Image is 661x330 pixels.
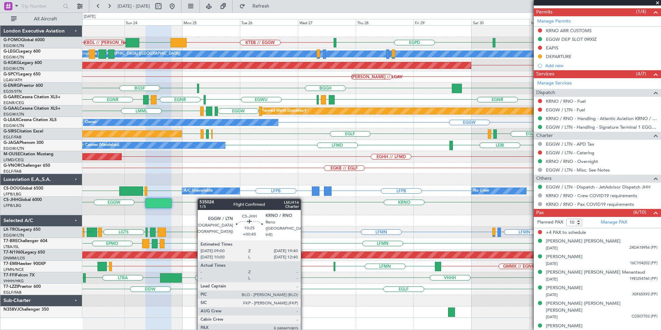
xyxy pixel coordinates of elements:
div: A/C Unavailable [GEOGRAPHIC_DATA] ([GEOGRAPHIC_DATA]) [68,49,180,59]
span: [DATE] - [DATE] [118,3,150,9]
div: Tue 26 [240,19,298,25]
span: Others [536,175,551,183]
a: CS-JHHGlobal 6000 [3,198,42,202]
a: CS-DOUGlobal 6500 [3,186,43,191]
button: All Aircraft [8,13,75,25]
span: 16CY04202 (PP) [630,260,658,266]
span: G-FOMO [3,38,21,42]
a: G-FOMOGlobal 6000 [3,38,45,42]
span: [DATE] [546,246,558,251]
a: G-ENRGPraetor 600 [3,84,43,88]
div: [PERSON_NAME] [PERSON_NAME] Menantaud [546,269,645,276]
span: N358VJ [3,308,19,312]
a: EGGW / LTN - Misc. See Notes [546,167,610,173]
div: Mon 25 [182,19,240,25]
div: Sat 30 [472,19,529,25]
span: Pax [536,209,544,217]
a: EGGW / LTN - Catering [546,150,594,156]
span: G-LEAX [3,118,18,122]
a: Manage PAX [601,219,627,226]
div: EAPIS [546,45,558,51]
span: [DATE] [546,314,558,320]
span: G-VNOR [3,164,20,168]
a: EGGW/LTN [3,112,24,117]
span: T7-EMI [3,262,17,266]
a: DNMM/LOS [3,256,25,261]
span: Refresh [246,4,276,9]
span: G-JAGA [3,141,19,145]
a: EGGW / LTN - Fuel [546,107,585,113]
span: CS-JHH [3,198,18,202]
div: DEPARTURE [546,54,571,59]
a: G-LEAXCessna Citation XLS [3,118,57,122]
a: VHHH/HKG [3,278,24,284]
div: Fri 29 [413,19,471,25]
a: EGGW / LTN - APD Tax [546,141,594,147]
a: EGGW/LTN [3,43,24,48]
a: T7-LZZIPraetor 600 [3,285,41,289]
span: +4 PAX to schedule [546,229,586,236]
a: G-VNORChallenger 650 [3,164,50,168]
span: 24DA18956 (PP) [630,245,658,251]
span: CD507703 (PP) [632,314,658,320]
a: EGGW/LTN [3,233,24,238]
a: LTBA/ISL [3,244,19,249]
a: T7-EMIHawker 900XP [3,262,46,266]
div: Wed 27 [298,19,356,25]
span: Dispatch [536,89,555,97]
label: Planned PAX [537,219,563,226]
div: Sat 23 [66,19,124,25]
a: EGGW/LTN [3,123,24,128]
a: T7-N1960Legacy 650 [3,250,45,255]
a: G-KGKGLegacy 600 [3,61,42,65]
span: Permits [536,8,552,16]
a: LFMN/NCE [3,267,24,272]
a: EGGW / LTN - Dispatch - JetAdvisor Dispatch JHH [546,184,651,190]
a: EGGW/LTN [3,66,24,71]
span: Services [536,70,554,78]
a: LX-TROLegacy 650 [3,228,40,232]
div: Sun 31 [529,19,587,25]
span: 19EI254760 (PP) [630,276,658,282]
a: LFMD/CEQ [3,157,24,163]
span: G-GAAL [3,107,19,111]
div: A/C Unavailable [184,186,213,196]
div: [PERSON_NAME] [PERSON_NAME] [PERSON_NAME] [546,300,658,314]
span: G-GARE [3,95,19,99]
span: G-SPCY [3,72,18,76]
a: EGGW/LTN [3,146,24,151]
span: G-SIRS [3,129,17,134]
a: EGNR/CEG [3,100,24,106]
span: G-KGKG [3,61,20,65]
span: [DATE] [546,261,558,266]
a: KRNO / RNO - Overnight [546,158,598,164]
a: M-OUSECitation Mustang [3,152,54,156]
a: G-SIRSCitation Excel [3,129,43,134]
a: T7-FFIFalcon 7X [3,273,35,277]
span: G-ENRG [3,84,20,88]
a: EGGW / LTN - Handling - Signature Terminal 1 EGGW / LTN [546,124,658,130]
span: T7-LZZI [3,285,18,289]
div: Planned Maint Dusseldorf [261,106,306,116]
div: No Crew [473,186,489,196]
a: KRNO / RNO - Crew COVID19 requirements [546,193,637,199]
a: G-JAGAPhenom 300 [3,141,44,145]
a: KRNO / RNO - Handling - Atlantic Aviation KRNO / RNO [546,116,658,121]
span: (4/7) [636,70,646,77]
div: EGGW DEP SLOT 0900Z [546,36,597,42]
span: (1/4) [636,8,646,15]
a: EGGW/LTN [3,55,24,60]
a: EGSS/STN [3,89,22,94]
span: G-LEGC [3,49,18,54]
a: Manage Permits [537,18,571,25]
button: Refresh [236,1,278,12]
div: Sun 24 [124,19,182,25]
div: No Crew Cannes (Mandelieu) [68,140,119,150]
input: Trip Number [21,1,61,11]
div: [DATE] [84,14,95,20]
span: X0F65X93 (PP) [632,292,658,297]
span: M-OUSE [3,152,20,156]
div: [PERSON_NAME] [PERSON_NAME] [546,238,621,245]
span: T7-N1960 [3,250,23,255]
span: CS-DOU [3,186,20,191]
